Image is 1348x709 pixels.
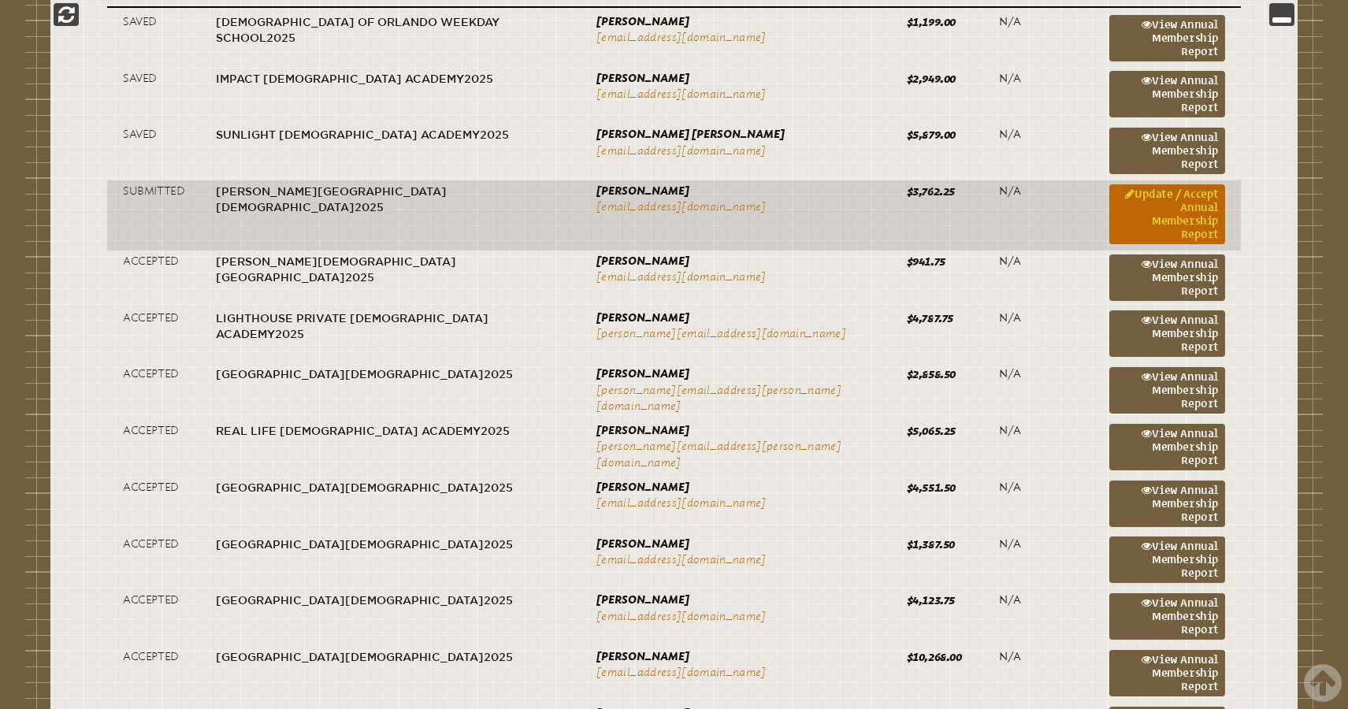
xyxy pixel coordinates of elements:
p: N/A [999,649,1077,665]
p: [GEOGRAPHIC_DATA][DEMOGRAPHIC_DATA] 2025 [216,366,565,382]
p: Accepted [123,480,184,496]
p: 941.75 [907,254,968,269]
p: [GEOGRAPHIC_DATA][DEMOGRAPHIC_DATA] 2025 [216,536,565,552]
span: [PERSON_NAME] [596,593,689,607]
span: [PERSON_NAME] [596,481,689,494]
a: [EMAIL_ADDRESS][DOMAIN_NAME] [596,610,767,623]
p: 3,762.25 [907,184,968,199]
a: [PERSON_NAME][EMAIL_ADDRESS][PERSON_NAME][DOMAIN_NAME] [596,384,841,413]
a: View Annual Membership Report [1109,310,1225,357]
p: Accepted [123,536,184,552]
p: 4,123.75 [907,592,968,608]
p: N/A [999,14,1077,30]
p: [PERSON_NAME][DEMOGRAPHIC_DATA][GEOGRAPHIC_DATA] 2025 [216,254,565,286]
p: 5,065.25 [907,423,968,439]
p: Accepted [123,592,184,608]
p: N/A [999,71,1077,87]
p: 1,199.00 [907,14,968,30]
a: View Annual Membership Report [1109,254,1225,301]
a: View Annual Membership Report [1109,71,1225,117]
p: N/A [999,536,1077,552]
p: Accepted [123,254,184,269]
p: 5,879.00 [907,127,968,143]
a: View Annual Membership Report [1109,367,1225,414]
p: N/A [999,480,1077,496]
p: 4,787.75 [907,310,968,326]
span: [PERSON_NAME] [596,367,689,380]
p: 2,949.00 [907,71,968,87]
span: [PERSON_NAME] [596,537,689,551]
p: Accepted [123,366,184,382]
p: Accepted [123,310,184,326]
p: N/A [999,366,1077,382]
a: [PERSON_NAME][EMAIL_ADDRESS][DOMAIN_NAME] [596,327,846,340]
p: Lighthouse Private [DEMOGRAPHIC_DATA] Academy 2025 [216,310,565,343]
p: N/A [999,592,1077,608]
a: [EMAIL_ADDRESS][DOMAIN_NAME] [596,31,767,44]
a: [EMAIL_ADDRESS][DOMAIN_NAME] [596,200,767,213]
a: View Annual Membership Report [1109,536,1225,583]
span: [PERSON_NAME] [596,650,689,663]
p: 1,387.50 [907,536,968,552]
p: Accepted [123,649,184,665]
a: [EMAIL_ADDRESS][DOMAIN_NAME] [596,270,767,284]
a: View Annual Membership Report [1109,128,1225,174]
a: View Annual Membership Report [1109,424,1225,470]
a: [PERSON_NAME][EMAIL_ADDRESS][PERSON_NAME][DOMAIN_NAME] [596,440,841,469]
p: N/A [999,254,1077,269]
a: [EMAIL_ADDRESS][DOMAIN_NAME] [596,666,767,679]
p: Real Life [DEMOGRAPHIC_DATA] Academy 2025 [216,423,565,439]
span: [PERSON_NAME] [596,424,689,437]
p: Sunlight [DEMOGRAPHIC_DATA] Academy 2025 [216,127,565,143]
a: Update / Accept Annual Membership Report [1109,184,1225,244]
p: [DEMOGRAPHIC_DATA] of Orlando Weekday School 2025 [216,14,565,46]
p: Saved [123,71,184,87]
p: Saved [123,127,184,143]
span: [PERSON_NAME] [596,311,689,325]
p: 2,858.50 [907,366,968,382]
a: View Annual Membership Report [1109,593,1225,640]
span: [PERSON_NAME] [596,15,689,28]
p: [GEOGRAPHIC_DATA][DEMOGRAPHIC_DATA] 2025 [216,649,565,665]
p: [PERSON_NAME][GEOGRAPHIC_DATA][DEMOGRAPHIC_DATA] 2025 [216,184,565,216]
p: N/A [999,310,1077,326]
a: View Annual Membership Report [1109,481,1225,527]
p: 10,268.00 [907,649,968,665]
p: 4,551.50 [907,480,968,496]
p: Submitted [123,184,184,199]
p: N/A [999,184,1077,199]
a: [EMAIL_ADDRESS][DOMAIN_NAME] [596,496,767,510]
p: [GEOGRAPHIC_DATA][DEMOGRAPHIC_DATA] 2025 [216,480,565,496]
p: Saved [123,14,184,30]
a: View Annual Membership Report [1109,650,1225,696]
p: N/A [999,423,1077,439]
a: [EMAIL_ADDRESS][DOMAIN_NAME] [596,87,767,101]
span: [PERSON_NAME] [596,184,689,198]
a: [EMAIL_ADDRESS][DOMAIN_NAME] [596,553,767,566]
a: [EMAIL_ADDRESS][DOMAIN_NAME] [596,144,767,158]
p: N/A [999,127,1077,143]
span: [PERSON_NAME] [PERSON_NAME] [596,128,785,141]
p: Impact [DEMOGRAPHIC_DATA] Academy 2025 [216,71,565,87]
span: [PERSON_NAME] [596,254,689,268]
span: [PERSON_NAME] [596,72,689,85]
a: View Annual Membership Report [1109,15,1225,61]
p: [GEOGRAPHIC_DATA][DEMOGRAPHIC_DATA] 2025 [216,592,565,608]
p: Accepted [123,423,184,439]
